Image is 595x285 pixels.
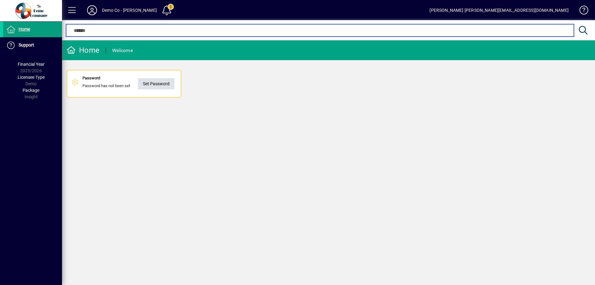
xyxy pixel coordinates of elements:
[102,5,157,15] div: Demo Co - [PERSON_NAME]
[430,5,569,15] div: [PERSON_NAME] [PERSON_NAME][EMAIL_ADDRESS][DOMAIN_NAME]
[3,38,62,53] a: Support
[143,79,170,89] span: Set Password
[82,75,130,92] div: Password has not been set
[67,45,99,55] div: Home
[19,42,34,47] span: Support
[23,88,39,93] span: Package
[138,78,174,89] a: Set Password
[19,27,30,32] span: Home
[18,75,45,80] span: Licensee Type
[18,62,45,67] span: Financial Year
[575,1,587,21] a: Knowledge Base
[82,75,130,81] div: Password
[82,5,102,16] button: Profile
[112,46,133,56] div: Welcome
